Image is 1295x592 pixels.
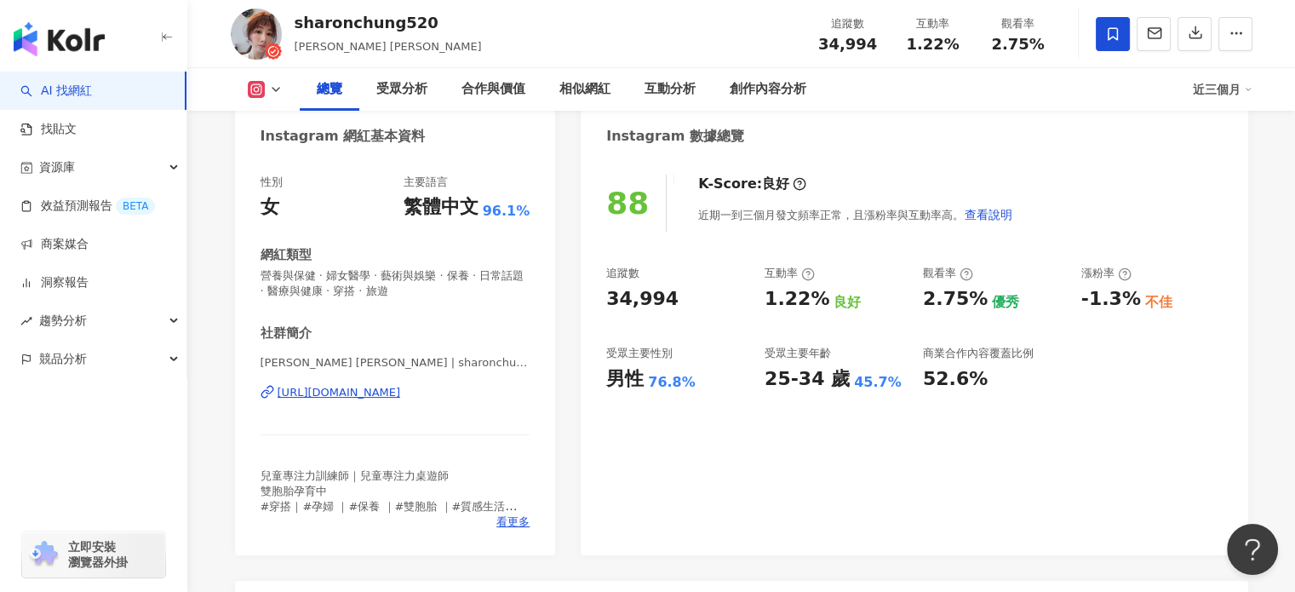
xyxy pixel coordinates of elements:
[923,266,973,281] div: 觀看率
[20,121,77,138] a: 找貼文
[648,373,696,392] div: 76.8%
[645,79,696,100] div: 互動分析
[765,286,829,313] div: 1.22%
[965,208,1012,221] span: 查看說明
[923,366,988,393] div: 52.6%
[730,79,806,100] div: 創作內容分析
[991,36,1044,53] span: 2.75%
[20,274,89,291] a: 洞察報告
[404,194,478,221] div: 繁體中文
[261,127,426,146] div: Instagram 網紅基本資料
[1081,286,1141,313] div: -1.3%
[22,532,165,578] a: chrome extension立即安裝 瀏覽器外掛
[606,266,639,281] div: 追蹤數
[765,266,815,281] div: 互動率
[1145,293,1172,312] div: 不佳
[1227,524,1278,575] iframe: Help Scout Beacon - Open
[231,9,282,60] img: KOL Avatar
[261,325,312,342] div: 社群簡介
[39,340,87,378] span: 競品分析
[68,539,128,570] span: 立即安裝 瀏覽器外掛
[39,148,75,187] span: 資源庫
[816,15,880,32] div: 追蹤數
[496,514,530,530] span: 看更多
[818,35,877,53] span: 34,994
[39,302,87,340] span: 趨勢分析
[834,293,861,312] div: 良好
[261,194,279,221] div: 女
[20,236,89,253] a: 商案媒合
[606,366,644,393] div: 男性
[261,268,530,299] span: 營養與保健 · 婦女醫學 · 藝術與娛樂 · 保養 · 日常話題 · 醫療與健康 · 穿搭 · 旅遊
[698,198,1013,232] div: 近期一到三個月發文頻率正常，且漲粉率與互動率高。
[906,36,959,53] span: 1.22%
[1081,266,1132,281] div: 漲粉率
[261,469,522,560] span: 兒童專注力訓練師｜兒童專注力桌遊師 雙胞胎孕育中 #穿搭｜#孕婦 ｜#保養 ｜#雙胞胎 ｜#質感生活 🔗#C型瀏海夾 主頁連結優惠 合作邀約請聯繫[PERSON_NAME] ID 🔎@581Jz...
[317,79,342,100] div: 總覽
[606,346,673,361] div: 受眾主要性別
[404,175,448,190] div: 主要語言
[278,385,401,400] div: [URL][DOMAIN_NAME]
[1193,76,1252,103] div: 近三個月
[923,286,988,313] div: 2.75%
[923,346,1034,361] div: 商業合作內容覆蓋比例
[261,385,530,400] a: [URL][DOMAIN_NAME]
[20,83,92,100] a: searchAI 找網紅
[765,366,850,393] div: 25-34 歲
[606,186,649,221] div: 88
[606,286,679,313] div: 34,994
[295,40,482,53] span: [PERSON_NAME] [PERSON_NAME]
[295,12,482,33] div: sharonchung520
[992,293,1019,312] div: 優秀
[762,175,789,193] div: 良好
[483,202,530,221] span: 96.1%
[261,175,283,190] div: 性別
[698,175,806,193] div: K-Score :
[20,315,32,327] span: rise
[261,246,312,264] div: 網紅類型
[20,198,155,215] a: 效益預測報告BETA
[964,198,1013,232] button: 查看說明
[986,15,1051,32] div: 觀看率
[901,15,966,32] div: 互動率
[765,346,831,361] div: 受眾主要年齡
[261,355,530,371] span: [PERSON_NAME] [PERSON_NAME] | sharonchung520
[14,22,105,56] img: logo
[461,79,525,100] div: 合作與價值
[27,541,60,568] img: chrome extension
[606,127,744,146] div: Instagram 數據總覽
[854,373,902,392] div: 45.7%
[376,79,427,100] div: 受眾分析
[559,79,610,100] div: 相似網紅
